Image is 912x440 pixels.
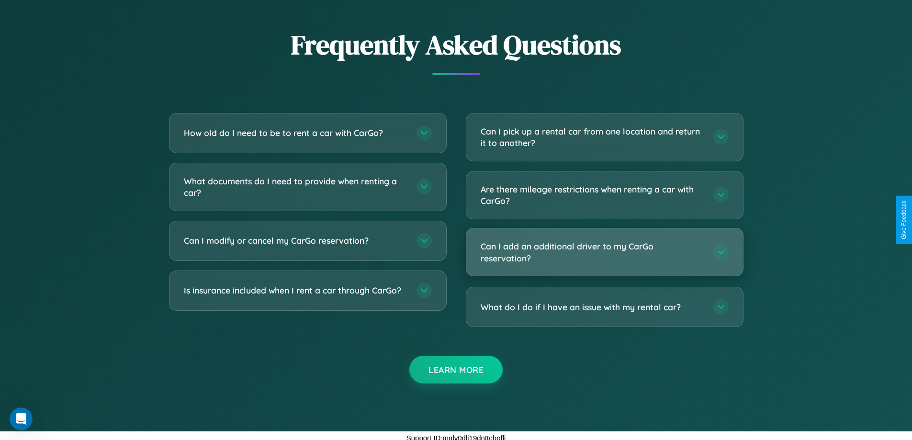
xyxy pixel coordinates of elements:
[901,201,907,239] div: Give Feedback
[184,284,407,296] h3: Is insurance included when I rent a car through CarGo?
[10,407,33,430] iframe: Intercom live chat
[184,127,407,139] h3: How old do I need to be to rent a car with CarGo?
[481,240,704,264] h3: Can I add an additional driver to my CarGo reservation?
[481,183,704,207] h3: Are there mileage restrictions when renting a car with CarGo?
[409,356,503,384] button: Learn More
[184,235,407,247] h3: Can I modify or cancel my CarGo reservation?
[481,301,704,313] h3: What do I do if I have an issue with my rental car?
[481,125,704,149] h3: Can I pick up a rental car from one location and return it to another?
[169,26,743,63] h2: Frequently Asked Questions
[184,175,407,199] h3: What documents do I need to provide when renting a car?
